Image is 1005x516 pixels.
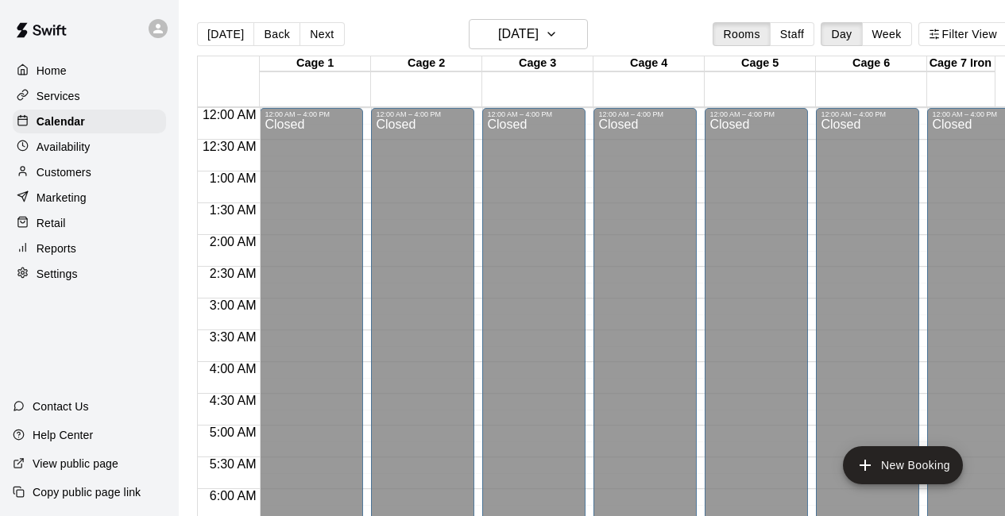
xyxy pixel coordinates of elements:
span: 1:00 AM [206,171,261,185]
p: Reports [37,241,76,256]
div: 12:00 AM – 4:00 PM [821,110,914,118]
p: View public page [33,456,118,472]
div: 12:00 AM – 4:00 PM [709,110,803,118]
a: Home [13,59,166,83]
p: Calendar [37,114,85,129]
button: add [843,446,963,484]
a: Retail [13,211,166,235]
div: 12:00 AM – 4:00 PM [376,110,470,118]
button: Staff [770,22,815,46]
a: Marketing [13,186,166,210]
div: 12:00 AM – 4:00 PM [598,110,692,118]
div: Cage 5 [705,56,816,71]
div: 12:00 AM – 4:00 PM [487,110,581,118]
p: Services [37,88,80,104]
a: Availability [13,135,166,159]
a: Customers [13,160,166,184]
button: Back [253,22,300,46]
p: Home [37,63,67,79]
p: Settings [37,266,78,282]
button: Week [862,22,912,46]
button: Next [300,22,344,46]
p: Copy public page link [33,484,141,500]
button: Day [821,22,862,46]
span: 12:00 AM [199,108,261,121]
a: Services [13,84,166,108]
span: 3:00 AM [206,298,261,312]
span: 4:30 AM [206,394,261,407]
button: Rooms [713,22,770,46]
p: Availability [37,139,91,155]
button: [DATE] [469,19,588,49]
div: Cage 6 [816,56,927,71]
span: 4:00 AM [206,362,261,375]
span: 2:30 AM [206,267,261,280]
a: Settings [13,262,166,286]
span: 2:00 AM [206,235,261,248]
span: 6:00 AM [206,489,261,503]
div: Cage 1 [260,56,371,71]
button: [DATE] [197,22,254,46]
p: Marketing [37,190,87,206]
p: Help Center [33,427,93,443]
span: 5:30 AM [206,457,261,471]
div: Cage 4 [593,56,705,71]
span: 3:30 AM [206,330,261,344]
div: Cage 2 [371,56,482,71]
p: Contact Us [33,399,89,414]
div: Cage 3 [482,56,593,71]
span: 1:30 AM [206,203,261,217]
p: Customers [37,164,91,180]
span: 5:00 AM [206,426,261,439]
a: Reports [13,237,166,260]
a: Calendar [13,110,166,133]
span: 12:30 AM [199,140,261,153]
p: Retail [37,215,66,231]
div: 12:00 AM – 4:00 PM [265,110,358,118]
h6: [DATE] [498,23,539,45]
